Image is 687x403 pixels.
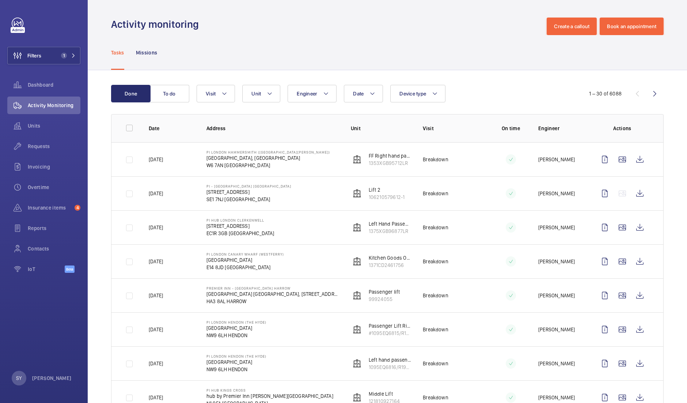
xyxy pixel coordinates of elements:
[538,326,575,333] p: [PERSON_NAME]
[27,52,41,59] span: Filters
[589,90,622,97] div: 1 – 30 of 6088
[206,218,274,222] p: PI Hub London Clerkenwell
[369,364,411,371] p: 1095EQ6816/R199219
[369,186,405,193] p: Lift 2
[369,152,411,159] p: FF Right hand passenger lift firefighting
[423,394,448,401] p: Breakdown
[288,85,337,102] button: Engineer
[149,360,163,367] p: [DATE]
[65,265,75,273] span: Beta
[423,156,448,163] p: Breakdown
[206,252,284,256] p: PI London Canary Wharf (Westferry)
[538,394,575,401] p: [PERSON_NAME]
[390,85,445,102] button: Device type
[369,356,411,364] p: Left hand passenger lift duplex
[111,49,124,56] p: Tasks
[206,264,284,271] p: E14 8JD [GEOGRAPHIC_DATA]
[206,324,266,332] p: [GEOGRAPHIC_DATA]
[600,18,664,35] button: Book an appointment
[206,320,266,324] p: PI London Hendon (The Hyde)
[136,49,157,56] p: Missions
[538,156,575,163] p: [PERSON_NAME]
[149,326,163,333] p: [DATE]
[149,292,163,299] p: [DATE]
[206,184,291,188] p: PI - [GEOGRAPHIC_DATA] [GEOGRAPHIC_DATA]
[28,184,80,191] span: Overtime
[28,163,80,170] span: Invoicing
[149,190,163,197] p: [DATE]
[399,91,426,97] span: Device type
[150,85,189,102] button: To do
[353,189,361,198] img: elevator.svg
[206,230,274,237] p: EC1R 3GB [GEOGRAPHIC_DATA]
[547,18,597,35] button: Create a callout
[369,220,411,227] p: Left Hand Passenger Lift
[242,85,280,102] button: Unit
[206,388,333,392] p: PI Hub Kings Cross
[28,102,80,109] span: Activity Monitoring
[538,125,584,132] p: Engineer
[538,190,575,197] p: [PERSON_NAME]
[197,85,235,102] button: Visit
[369,193,405,201] p: 106210579612-1
[495,125,527,132] p: On time
[149,125,195,132] p: Date
[423,224,448,231] p: Breakdown
[149,224,163,231] p: [DATE]
[423,125,483,132] p: Visit
[28,143,80,150] span: Requests
[369,288,400,295] p: Passenger lift
[206,162,330,169] p: W6 7AN [GEOGRAPHIC_DATA]
[353,393,361,402] img: elevator.svg
[353,91,364,97] span: Date
[206,91,216,97] span: Visit
[206,290,339,298] p: [GEOGRAPHIC_DATA] [GEOGRAPHIC_DATA], [STREET_ADDRESS]
[538,292,575,299] p: [PERSON_NAME]
[353,257,361,266] img: elevator.svg
[251,91,261,97] span: Unit
[75,205,80,211] span: 4
[423,190,448,197] p: Breakdown
[32,374,72,382] p: [PERSON_NAME]
[369,390,400,398] p: Middle Lift
[206,392,333,400] p: hub by Premier Inn [PERSON_NAME][GEOGRAPHIC_DATA]
[538,224,575,231] p: [PERSON_NAME]
[206,366,266,373] p: NW9 6LH HENDON
[16,374,22,382] p: SY
[28,245,80,252] span: Contacts
[538,258,575,265] p: [PERSON_NAME]
[206,188,291,196] p: [STREET_ADDRESS]
[423,326,448,333] p: Breakdown
[538,360,575,367] p: [PERSON_NAME]
[149,156,163,163] p: [DATE]
[206,354,266,358] p: PI London Hendon (The Hyde)
[353,155,361,164] img: elevator.svg
[28,81,80,88] span: Dashboard
[369,295,400,303] p: 99924055
[369,227,411,235] p: 1375XGB96877LR
[28,204,72,211] span: Insurance items
[28,225,80,232] span: Reports
[111,85,151,102] button: Done
[206,256,284,264] p: [GEOGRAPHIC_DATA]
[351,125,411,132] p: Unit
[369,261,411,269] p: 1371CD2461756
[596,125,649,132] p: Actions
[297,91,317,97] span: Engineer
[206,222,274,230] p: [STREET_ADDRESS]
[423,360,448,367] p: Breakdown
[28,122,80,129] span: Units
[206,298,339,305] p: HA3 8AL HARROW
[206,154,330,162] p: [GEOGRAPHIC_DATA], [GEOGRAPHIC_DATA]
[353,291,361,300] img: elevator.svg
[28,265,65,273] span: IoT
[369,254,411,261] p: Kitchen Goods Only Lift
[7,47,80,64] button: Filters1
[344,85,383,102] button: Date
[61,53,67,59] span: 1
[206,332,266,339] p: NW9 6LH HENDON
[353,223,361,232] img: elevator.svg
[423,258,448,265] p: Breakdown
[206,286,339,290] p: Premier Inn - [GEOGRAPHIC_DATA] Harrow
[206,125,339,132] p: Address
